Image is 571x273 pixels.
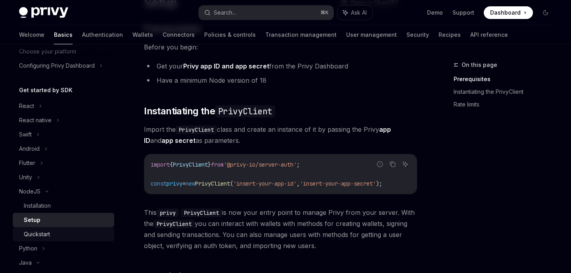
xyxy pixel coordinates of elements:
span: On this page [462,60,497,70]
span: Instantiating the [144,105,275,118]
span: ⌘ K [320,9,329,16]
span: } [208,161,211,168]
span: 'insert-your-app-secret' [300,180,376,187]
div: Unity [19,173,32,182]
span: from [211,161,224,168]
code: PrivyClient [153,220,195,228]
span: PrivyClient [195,180,230,187]
span: This is now your entry point to manage Privy from your server. With the you can interact with wal... [144,207,417,251]
span: Import the class and create an instance of it by passing the Privy and as parameters. [144,124,417,146]
a: Quickstart [13,227,114,241]
a: Dashboard [484,6,533,19]
a: Setup [13,213,114,227]
span: { [170,161,173,168]
div: Python [19,244,37,253]
span: ; [297,161,300,168]
div: Setup [24,215,40,225]
span: import [151,161,170,168]
a: Welcome [19,25,44,44]
div: Search... [214,8,236,17]
span: Ask AI [351,9,367,17]
a: Recipes [439,25,461,44]
a: Support [452,9,474,17]
strong: app secret [161,136,195,144]
div: Android [19,144,40,154]
button: Search...⌘K [199,6,333,20]
a: Privy app ID and app secret [183,62,269,70]
a: Policies & controls [204,25,256,44]
button: Toggle dark mode [539,6,552,19]
a: Authentication [82,25,123,44]
a: Prerequisites [454,73,558,85]
div: Swift [19,130,32,139]
a: User management [346,25,397,44]
code: PrivyClient [181,209,222,217]
a: Transaction management [265,25,337,44]
li: Get your from the Privy Dashboard [144,61,417,72]
a: Instantiating the PrivyClient [454,85,558,98]
button: Report incorrect code [375,159,385,169]
img: dark logo [19,7,68,18]
button: Ask AI [337,6,372,20]
span: '@privy-io/server-auth' [224,161,297,168]
span: Before you begin: [144,42,417,53]
div: Installation [24,201,51,210]
div: NodeJS [19,187,40,196]
code: PrivyClient [176,125,217,134]
code: privy [157,209,179,217]
span: privy [167,180,182,187]
span: 'insert-your-app-id' [233,180,297,187]
a: Rate limits [454,98,558,111]
a: Connectors [163,25,195,44]
span: PrivyClient [173,161,208,168]
a: Security [406,25,429,44]
span: Dashboard [490,9,521,17]
span: new [186,180,195,187]
code: PrivyClient [215,105,275,118]
div: React native [19,116,52,125]
span: ); [376,180,382,187]
span: ( [230,180,233,187]
div: Flutter [19,158,35,168]
a: Demo [427,9,443,17]
div: React [19,101,34,111]
span: , [297,180,300,187]
button: Copy the contents from the code block [387,159,398,169]
a: Basics [54,25,73,44]
div: Configuring Privy Dashboard [19,61,95,70]
button: Ask AI [400,159,410,169]
span: const [151,180,167,187]
h5: Get started by SDK [19,85,73,95]
li: Have a minimum Node version of 18 [144,75,417,86]
a: Wallets [132,25,153,44]
a: API reference [470,25,508,44]
div: Quickstart [24,229,50,239]
div: Java [19,258,32,267]
a: Installation [13,199,114,213]
span: = [182,180,186,187]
